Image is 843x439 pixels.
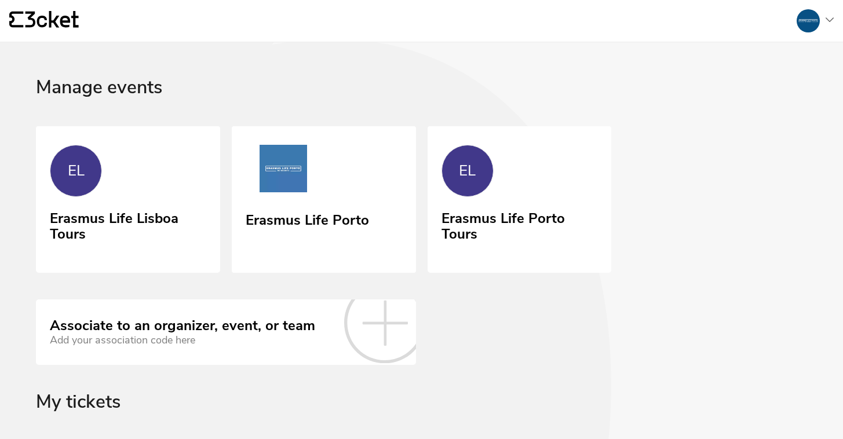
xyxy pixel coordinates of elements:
div: Add your association code here [50,334,315,346]
a: {' '} [9,11,79,31]
a: EL Erasmus Life Lisboa Tours [36,126,220,271]
a: Erasmus Life Porto Erasmus Life Porto [232,126,416,273]
div: EL [68,162,85,180]
img: Erasmus Life Porto [246,145,321,197]
div: Erasmus Life Porto [246,208,369,229]
div: Erasmus Life Lisboa Tours [50,206,206,243]
g: {' '} [9,12,23,28]
div: Manage events [36,77,807,126]
div: EL [459,162,476,180]
a: EL Erasmus Life Porto Tours [428,126,612,271]
div: Associate to an organizer, event, or team [50,318,315,334]
a: Associate to an organizer, event, or team Add your association code here [36,299,416,364]
div: Erasmus Life Porto Tours [441,206,598,243]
